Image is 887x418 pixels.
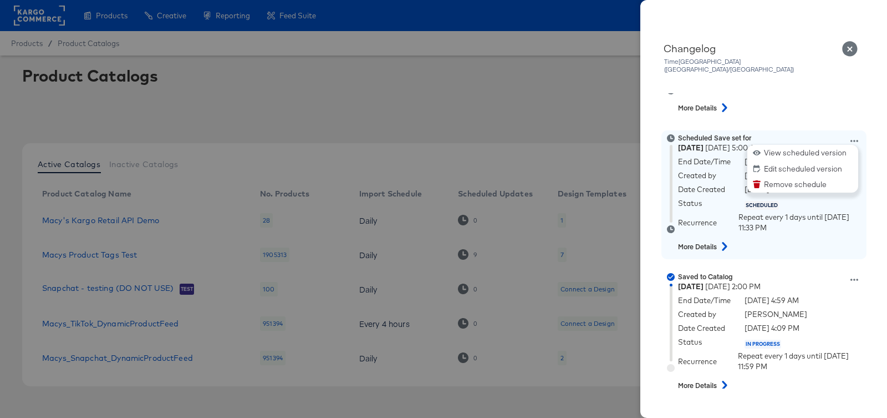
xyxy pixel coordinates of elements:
button: Edit scheduled version [747,161,858,177]
div: End Date/Time [678,157,733,167]
div: [DATE] 4:09 PM [745,323,799,334]
div: [DATE] 2:00 PM [745,157,800,167]
div: Changelog [664,42,859,54]
div: Status [678,337,733,348]
div: Date Created [678,323,733,334]
div: Time [GEOGRAPHIC_DATA] ([GEOGRAPHIC_DATA]/[GEOGRAPHIC_DATA]) [664,58,859,73]
button: View scheduled version [747,145,858,161]
div: Recurrence [678,218,727,228]
button: Close [834,33,865,64]
span: SCHEDULED [745,202,779,209]
div: Repeat every 1 days until [DATE] 11:59 PM [738,351,864,371]
div: Created by [678,309,733,320]
div: [PERSON_NAME] [745,309,807,320]
span: IN PROGRESS [745,341,781,348]
div: [DATE] 4:10 PM [745,184,798,195]
strong: More Details [678,242,717,251]
div: Created by [678,170,733,181]
div: Repeat every 1 days until [DATE] 11:33 PM [738,212,864,233]
strong: Scheduled Save set for [678,133,751,142]
div: [PERSON_NAME] [745,170,807,181]
strong: More Details [678,381,717,390]
strong: [DATE] [678,282,704,291]
strong: Saved to Catalog [678,272,733,281]
div: [DATE] 2:00 PM [678,281,864,292]
div: Status [678,198,733,209]
strong: More Details [678,103,717,113]
div: End Date/Time [678,295,733,306]
button: Remove schedule [747,177,858,193]
strong: [DATE] [678,143,704,152]
div: [DATE] 4:59 AM [745,295,799,306]
div: Recurrence [678,356,727,367]
div: Date Created [678,184,733,195]
div: [DATE] 5:00 AM [678,143,864,153]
